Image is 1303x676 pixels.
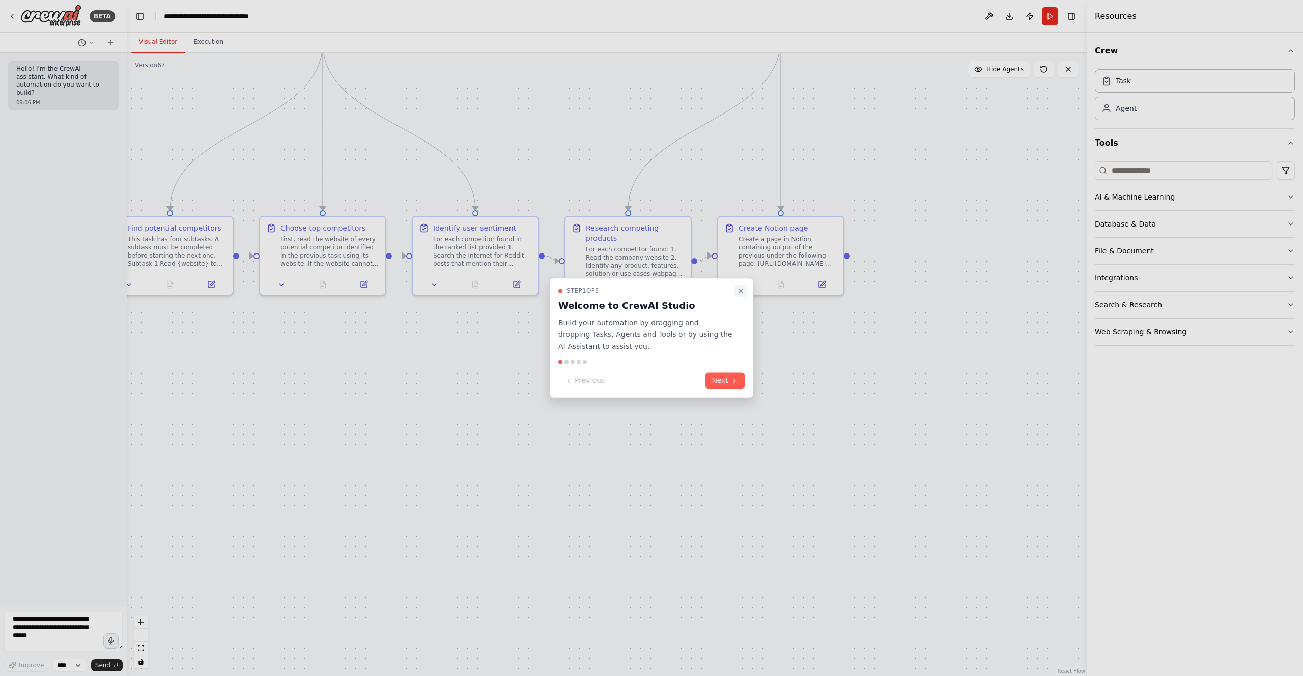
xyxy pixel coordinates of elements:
[558,299,732,313] h3: Welcome to CrewAI Studio
[734,285,747,297] button: Close walkthrough
[558,373,611,389] button: Previous
[133,9,147,23] button: Hide left sidebar
[705,373,745,389] button: Next
[558,317,732,352] p: Build your automation by dragging and dropping Tasks, Agents and Tools or by using the AI Assista...
[566,287,599,295] span: Step 1 of 5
